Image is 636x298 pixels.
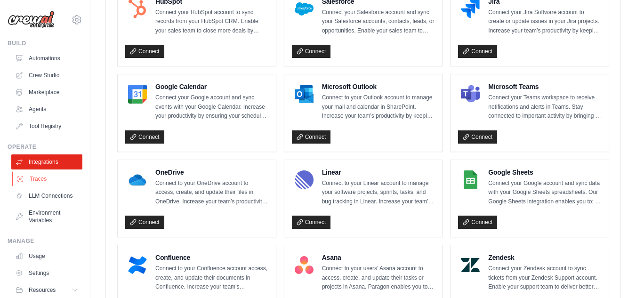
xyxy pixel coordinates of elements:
[589,253,636,298] iframe: Chat Widget
[125,216,164,229] a: Connect
[461,85,480,104] img: Microsoft Teams Logo
[8,237,82,245] div: Manage
[155,179,268,207] p: Connect to your OneDrive account to access, create, and update their files in OneDrive. Increase ...
[488,179,601,207] p: Connect your Google account and sync data with your Google Sheets spreadsheets. Our Google Sheets...
[155,93,268,121] p: Connect your Google account and sync events with your Google Calendar. Increase your productivity...
[155,264,268,292] p: Connect to your Confluence account access, create, and update their documents in Confluence. Incr...
[292,45,331,58] a: Connect
[11,205,82,228] a: Environment Variables
[128,256,147,274] img: Confluence Logo
[155,8,268,36] p: Connect your HubSpot account to sync records from your HubSpot CRM. Enable your sales team to clo...
[488,253,601,262] h4: Zendesk
[11,154,82,169] a: Integrations
[11,119,82,134] a: Tool Registry
[322,82,435,91] h4: Microsoft Outlook
[155,82,268,91] h4: Google Calendar
[322,93,435,121] p: Connect to your Outlook account to manage your mail and calendar in SharePoint. Increase your tea...
[458,216,497,229] a: Connect
[155,253,268,262] h4: Confluence
[11,266,82,281] a: Settings
[128,85,147,104] img: Google Calendar Logo
[8,143,82,151] div: Operate
[11,282,82,298] button: Resources
[488,8,601,36] p: Connect your Jira Software account to create or update issues in your Jira projects. Increase you...
[11,51,82,66] a: Automations
[295,85,314,104] img: Microsoft Outlook Logo
[488,264,601,292] p: Connect your Zendesk account to sync tickets from your Zendesk Support account. Enable your suppo...
[322,179,435,207] p: Connect to your Linear account to manage your software projects, sprints, tasks, and bug tracking...
[292,130,331,144] a: Connect
[322,264,435,292] p: Connect to your users’ Asana account to access, create, and update their tasks or projects in Asa...
[458,130,497,144] a: Connect
[155,168,268,177] h4: OneDrive
[488,168,601,177] h4: Google Sheets
[8,40,82,47] div: Build
[125,130,164,144] a: Connect
[11,249,82,264] a: Usage
[295,170,314,189] img: Linear Logo
[29,286,56,294] span: Resources
[128,170,147,189] img: OneDrive Logo
[12,171,83,186] a: Traces
[8,11,55,29] img: Logo
[461,170,480,189] img: Google Sheets Logo
[125,45,164,58] a: Connect
[11,102,82,117] a: Agents
[458,45,497,58] a: Connect
[461,256,480,274] img: Zendesk Logo
[295,256,314,274] img: Asana Logo
[292,216,331,229] a: Connect
[11,85,82,100] a: Marketplace
[11,68,82,83] a: Crew Studio
[322,8,435,36] p: Connect your Salesforce account and sync your Salesforce accounts, contacts, leads, or opportunit...
[11,188,82,203] a: LLM Connections
[322,253,435,262] h4: Asana
[488,93,601,121] p: Connect your Teams workspace to receive notifications and alerts in Teams. Stay connected to impo...
[322,168,435,177] h4: Linear
[488,82,601,91] h4: Microsoft Teams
